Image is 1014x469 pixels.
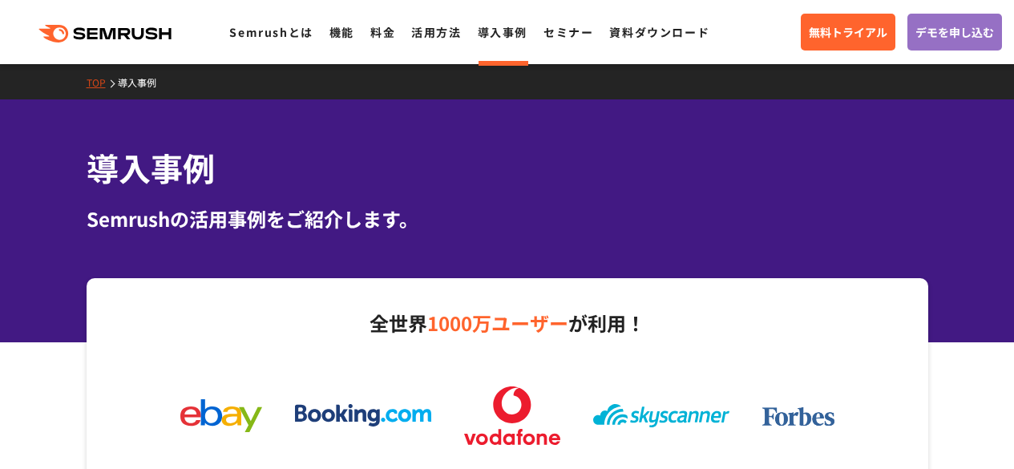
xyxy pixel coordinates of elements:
[87,75,118,89] a: TOP
[915,23,994,41] span: デモを申し込む
[87,204,928,233] div: Semrushの活用事例をご紹介します。
[427,309,568,337] span: 1000万ユーザー
[478,24,527,40] a: 導入事例
[118,75,168,89] a: 導入事例
[87,144,928,192] h1: 導入事例
[329,24,354,40] a: 機能
[801,14,895,51] a: 無料トライアル
[464,386,560,445] img: vodafone
[762,407,834,427] img: forbes
[593,404,729,427] img: skyscanner
[180,399,262,432] img: ebay
[411,24,461,40] a: 活用方法
[229,24,313,40] a: Semrushとは
[370,24,395,40] a: 料金
[609,24,709,40] a: 資料ダウンロード
[164,306,850,340] p: 全世界 が利用！
[295,404,431,427] img: booking
[907,14,1002,51] a: デモを申し込む
[543,24,593,40] a: セミナー
[809,23,887,41] span: 無料トライアル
